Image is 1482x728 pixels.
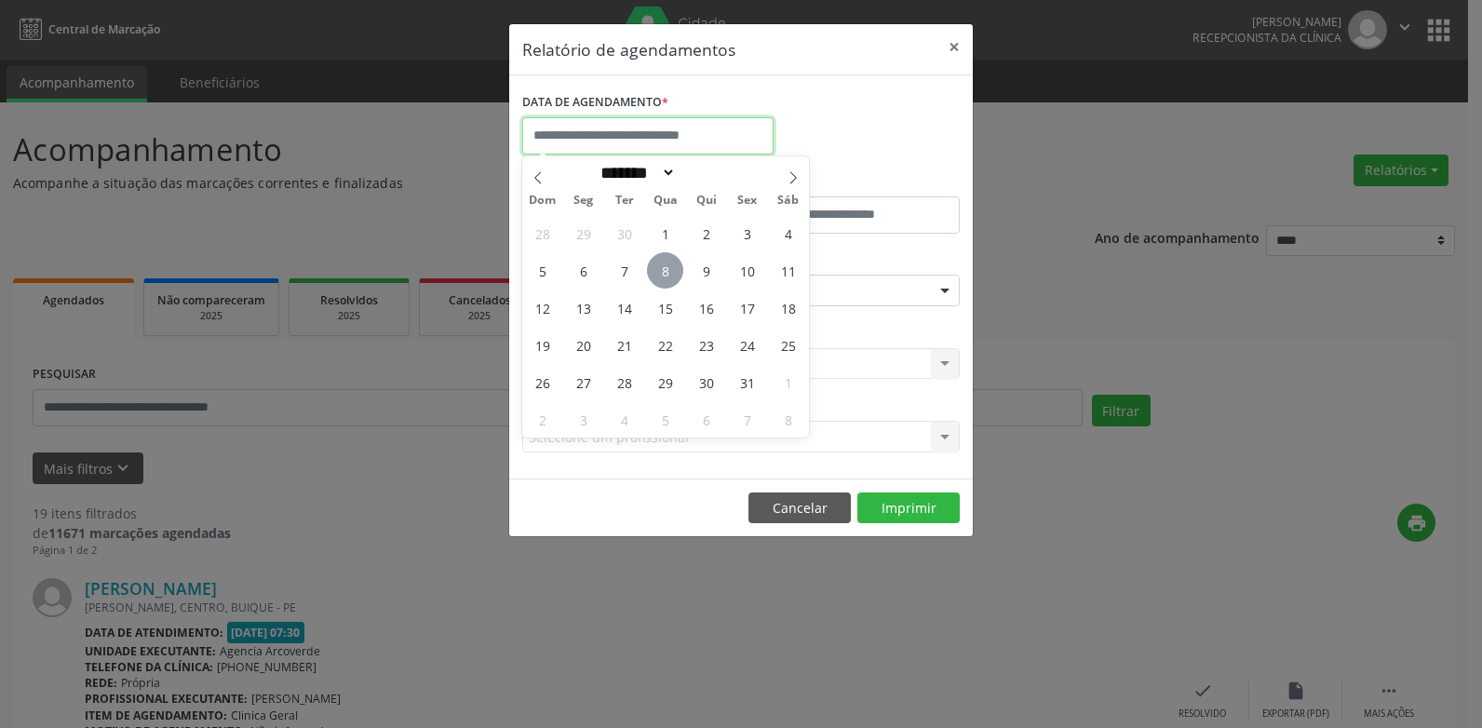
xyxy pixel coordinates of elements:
span: Novembro 2, 2025 [524,401,560,438]
span: Novembro 1, 2025 [770,364,806,400]
select: Month [594,163,676,182]
span: Outubro 13, 2025 [565,290,601,326]
span: Outubro 24, 2025 [729,327,765,363]
span: Outubro 18, 2025 [770,290,806,326]
label: DATA DE AGENDAMENTO [522,88,668,117]
span: Seg [563,195,604,207]
label: ATÉ [746,168,960,196]
button: Cancelar [748,492,851,524]
span: Outubro 19, 2025 [524,327,560,363]
span: Outubro 6, 2025 [565,252,601,289]
span: Outubro 16, 2025 [688,290,724,326]
span: Novembro 5, 2025 [647,401,683,438]
span: Setembro 29, 2025 [565,215,601,251]
span: Setembro 28, 2025 [524,215,560,251]
span: Outubro 8, 2025 [647,252,683,289]
span: Sex [727,195,768,207]
span: Outubro 11, 2025 [770,252,806,289]
span: Novembro 3, 2025 [565,401,601,438]
span: Outubro 26, 2025 [524,364,560,400]
span: Outubro 29, 2025 [647,364,683,400]
span: Outubro 22, 2025 [647,327,683,363]
span: Outubro 12, 2025 [524,290,560,326]
span: Outubro 28, 2025 [606,364,642,400]
span: Novembro 8, 2025 [770,401,806,438]
span: Qui [686,195,727,207]
span: Outubro 25, 2025 [770,327,806,363]
span: Outubro 27, 2025 [565,364,601,400]
input: Year [676,163,737,182]
span: Outubro 17, 2025 [729,290,765,326]
span: Outubro 7, 2025 [606,252,642,289]
span: Outubro 20, 2025 [565,327,601,363]
span: Outubro 2, 2025 [688,215,724,251]
span: Outubro 15, 2025 [647,290,683,326]
span: Outubro 4, 2025 [770,215,806,251]
span: Ter [604,195,645,207]
span: Outubro 23, 2025 [688,327,724,363]
span: Qua [645,195,686,207]
span: Novembro 6, 2025 [688,401,724,438]
span: Novembro 7, 2025 [729,401,765,438]
span: Outubro 14, 2025 [606,290,642,326]
span: Sáb [768,195,809,207]
span: Outubro 10, 2025 [729,252,765,289]
span: Outubro 3, 2025 [729,215,765,251]
span: Outubro 9, 2025 [688,252,724,289]
h5: Relatório de agendamentos [522,37,735,61]
span: Dom [522,195,563,207]
span: Outubro 30, 2025 [688,364,724,400]
span: Setembro 30, 2025 [606,215,642,251]
span: Outubro 1, 2025 [647,215,683,251]
button: Close [936,24,973,70]
button: Imprimir [857,492,960,524]
span: Outubro 31, 2025 [729,364,765,400]
span: Novembro 4, 2025 [606,401,642,438]
span: Outubro 5, 2025 [524,252,560,289]
span: Outubro 21, 2025 [606,327,642,363]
